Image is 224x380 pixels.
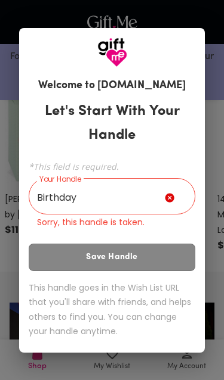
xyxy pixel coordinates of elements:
h3: Let's Start With Your Handle [29,99,195,147]
img: GiftMe Logo [97,38,127,67]
input: Your Handle [29,181,165,214]
h6: This handle goes in the Wish List URL that you'll share with friends, and helps others to find yo... [29,281,195,339]
h6: Welcome to [DOMAIN_NAME] [38,78,186,94]
span: *This field is required. [29,161,195,172]
p: Sorry, this handle is taken. [37,216,187,229]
